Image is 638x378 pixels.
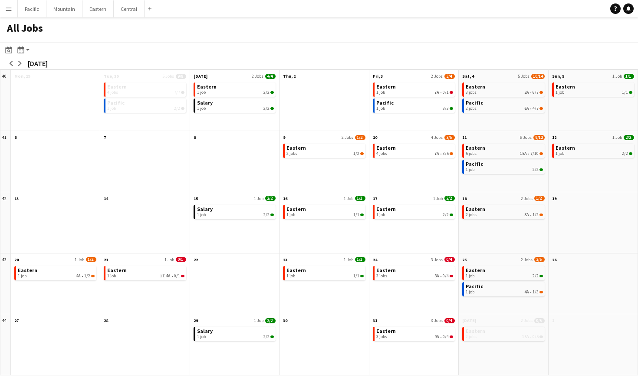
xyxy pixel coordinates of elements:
[376,90,453,95] div: •
[612,73,622,79] span: 1 Job
[107,90,118,95] span: 4 jobs
[286,273,295,279] span: 1 job
[466,160,543,172] a: Pacific1 job2/2
[524,212,529,217] span: 3A
[466,167,474,172] span: 1 job
[104,257,108,263] span: 21
[0,131,11,192] div: 41
[164,257,174,263] span: 1 Job
[552,135,556,140] span: 12
[466,327,543,339] a: Eastern2 jobs15A•0/5
[373,196,377,201] span: 17
[353,273,359,279] span: 1/1
[283,196,287,201] span: 16
[14,257,19,263] span: 20
[104,135,106,140] span: 7
[286,145,306,151] span: Eastern
[194,135,196,140] span: 8
[450,335,453,338] span: 0/4
[539,107,543,110] span: 4/7
[629,91,632,94] span: 1/1
[176,74,186,79] span: 9/9
[539,335,543,338] span: 0/5
[252,73,263,79] span: 2 Jobs
[539,91,543,94] span: 6/7
[360,275,364,277] span: 1/1
[286,205,363,217] a: Eastern1 job1/1
[84,273,90,279] span: 1/2
[466,334,477,339] span: 2 jobs
[197,90,206,95] span: 1 job
[552,196,556,201] span: 19
[462,73,474,79] span: Sat, 4
[450,214,453,216] span: 2/2
[263,106,270,111] span: 2/2
[466,145,485,151] span: Eastern
[86,257,96,262] span: 1/2
[450,275,453,277] span: 0/4
[443,90,449,95] span: 0/1
[466,212,477,217] span: 2 jobs
[270,214,274,216] span: 2/2
[450,107,453,110] span: 3/3
[466,83,485,90] span: Eastern
[533,212,539,217] span: 1/2
[107,273,116,279] span: 1 job
[373,318,377,323] span: 31
[466,206,485,212] span: Eastern
[162,73,174,79] span: 5 Jobs
[612,135,622,140] span: 1 Job
[91,275,95,277] span: 1/2
[534,257,545,262] span: 3/5
[466,161,483,167] span: Pacific
[286,144,363,156] a: Eastern2 jobs1/2
[197,334,206,339] span: 1 job
[466,283,483,289] span: Pacific
[534,318,545,323] span: 0/5
[181,275,184,277] span: 0/1
[466,267,485,273] span: Eastern
[533,106,539,111] span: 4/7
[376,106,385,111] span: 1 job
[107,83,127,90] span: Eastern
[265,74,276,79] span: 4/4
[270,335,274,338] span: 2/2
[181,91,184,94] span: 7/7
[622,90,628,95] span: 1/1
[466,99,543,111] a: Pacific2 jobs6A•4/7
[194,196,198,201] span: 15
[533,273,539,279] span: 2/2
[433,196,443,201] span: 1 Job
[376,328,396,334] span: Eastern
[28,59,48,68] div: [DATE]
[376,266,453,279] a: Eastern3 jobs3A•0/4
[444,196,455,201] span: 2/2
[520,135,532,140] span: 6 Jobs
[197,99,213,106] span: Salary
[466,99,483,106] span: Pacific
[283,73,296,79] span: Thu, 2
[263,90,270,95] span: 2/2
[376,273,387,279] span: 3 jobs
[197,83,217,90] span: Eastern
[160,273,165,279] span: 1I
[466,90,543,95] div: •
[107,99,184,111] a: Pacific1 job2/2
[376,206,396,212] span: Eastern
[376,145,396,151] span: Eastern
[462,196,467,201] span: 18
[533,135,545,140] span: 9/12
[466,328,485,334] span: Eastern
[353,151,359,156] span: 1/2
[286,266,363,279] a: Eastern1 job1/1
[355,135,365,140] span: 1/2
[466,273,474,279] span: 1 job
[534,196,545,201] span: 1/2
[286,267,306,273] span: Eastern
[197,328,213,334] span: Salary
[46,0,82,17] button: Mountain
[360,214,364,216] span: 1/1
[443,151,449,156] span: 3/5
[443,212,449,217] span: 2/2
[263,334,270,339] span: 2/2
